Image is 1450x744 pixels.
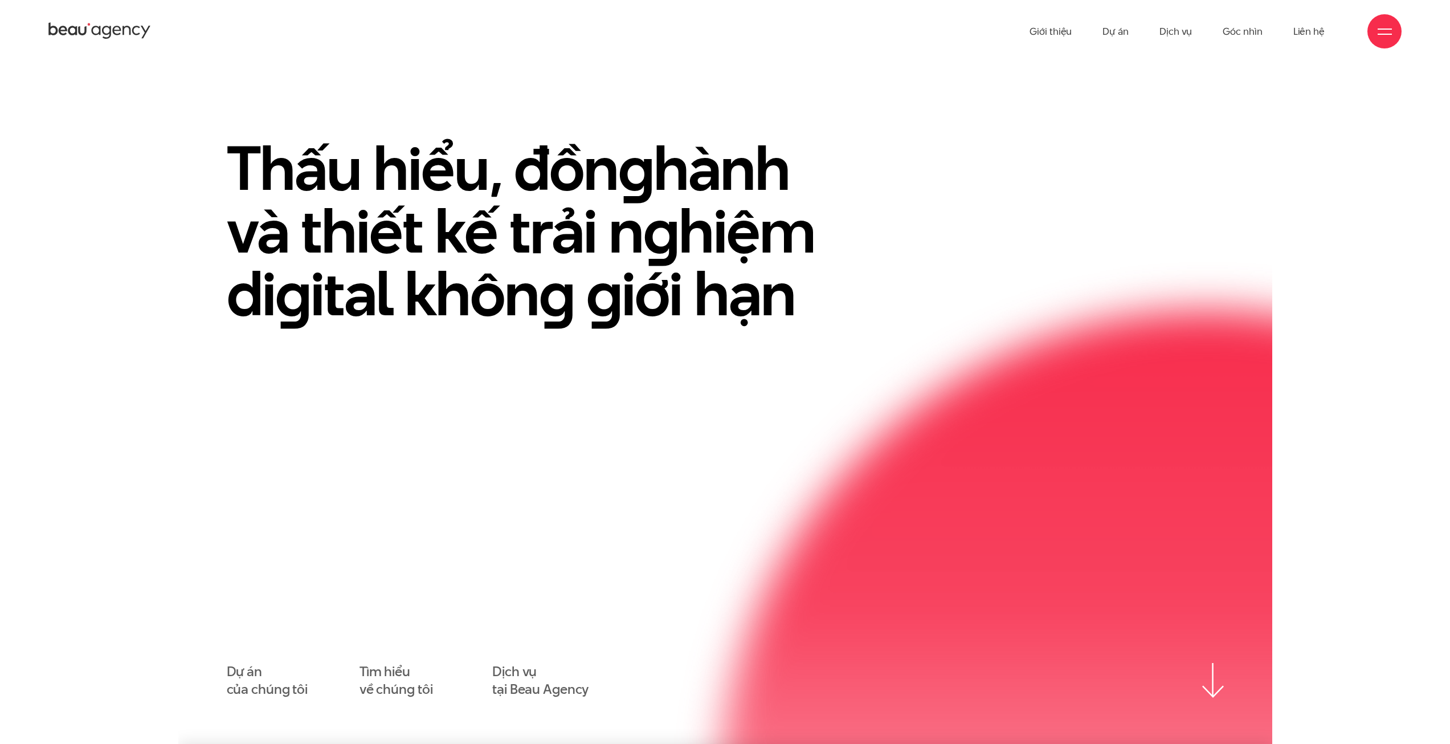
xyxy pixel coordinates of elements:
a: Dịch vụtại Beau Agency [492,663,589,698]
a: Dự áncủa chúng tôi [227,663,308,698]
h1: Thấu hiểu, đồn hành và thiết kế trải n hiệm di ital khôn iới hạn [227,137,853,325]
a: Tìm hiểuvề chúng tôi [360,663,433,698]
en: g [643,188,679,274]
en: g [275,251,311,336]
en: g [586,251,622,336]
en: g [539,251,574,336]
en: g [618,125,653,211]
